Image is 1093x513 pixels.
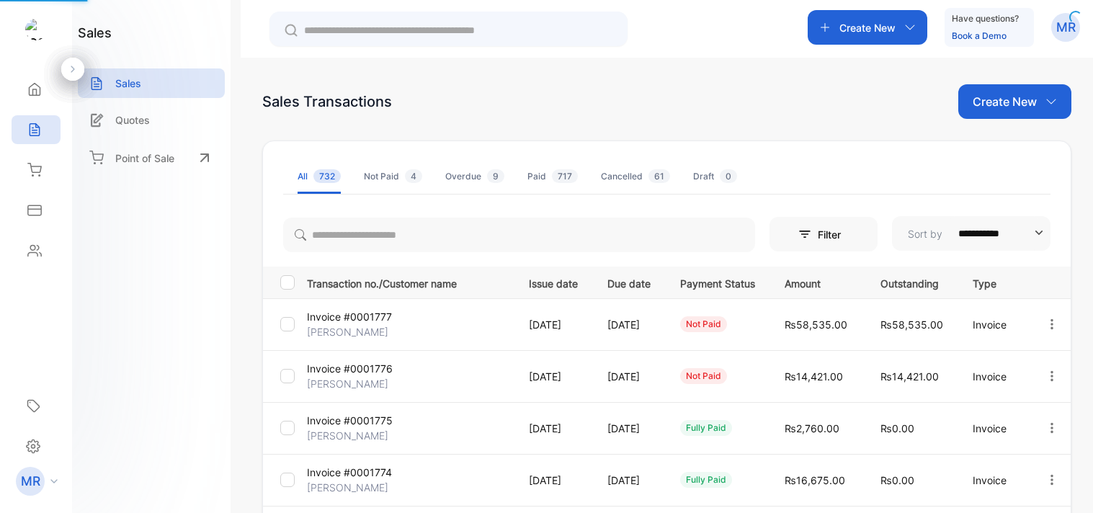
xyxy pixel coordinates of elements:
span: 0 [720,169,737,183]
img: logo [25,19,47,40]
p: Issue date [529,273,578,291]
p: [PERSON_NAME] [307,376,388,391]
p: Create New [839,20,896,35]
p: Invoice [973,317,1015,332]
p: Due date [607,273,651,291]
p: Invoice [973,369,1015,384]
div: Sales Transactions [262,91,392,112]
p: [PERSON_NAME] [307,324,388,339]
div: Overdue [445,170,504,183]
p: Amount [785,273,851,291]
div: Not Paid [364,170,422,183]
span: ₨16,675.00 [785,474,845,486]
span: ₨58,535.00 [880,318,943,331]
p: Invoice #0001777 [307,309,392,324]
a: Quotes [78,105,225,135]
button: Sort by [892,216,1050,251]
span: 61 [648,169,670,183]
p: Invoice #0001774 [307,465,392,480]
p: MR [1056,18,1076,37]
button: MR [1051,10,1080,45]
span: ₨2,760.00 [785,422,839,434]
button: Create New [808,10,927,45]
p: Quotes [115,112,150,128]
p: [PERSON_NAME] [307,428,388,443]
a: Sales [78,68,225,98]
span: ₨14,421.00 [880,370,939,383]
p: Transaction no./Customer name [307,273,511,291]
div: Cancelled [601,170,670,183]
p: [DATE] [529,473,578,488]
iframe: LiveChat chat widget [1032,452,1093,513]
p: Create New [973,93,1037,110]
p: Point of Sale [115,151,174,166]
span: 4 [405,169,422,183]
p: [DATE] [607,369,651,384]
button: Filter [769,217,878,251]
p: Invoice [973,421,1015,436]
div: All [298,170,341,183]
p: Sales [115,76,141,91]
div: fully paid [680,420,732,436]
span: ₨14,421.00 [785,370,843,383]
p: [DATE] [607,317,651,332]
p: Outstanding [880,273,943,291]
span: ₨58,535.00 [785,318,847,331]
h1: sales [78,23,112,43]
p: Sort by [908,226,942,241]
span: ₨0.00 [880,422,914,434]
p: Have questions? [952,12,1019,26]
span: 9 [487,169,504,183]
p: Invoice #0001776 [307,361,393,376]
a: Book a Demo [952,30,1007,41]
p: [PERSON_NAME] [307,480,388,495]
p: MR [21,472,40,491]
p: [DATE] [607,473,651,488]
div: Paid [527,170,578,183]
div: Draft [693,170,737,183]
p: [DATE] [529,317,578,332]
p: [DATE] [529,421,578,436]
p: Invoice [973,473,1015,488]
p: [DATE] [607,421,651,436]
p: Payment Status [680,273,755,291]
div: fully paid [680,472,732,488]
div: not paid [680,368,727,384]
p: Type [973,273,1015,291]
p: [DATE] [529,369,578,384]
p: Filter [818,227,849,242]
span: ₨0.00 [880,474,914,486]
p: Invoice #0001775 [307,413,393,428]
a: Point of Sale [78,142,225,174]
div: not paid [680,316,727,332]
span: 732 [313,169,341,183]
button: Create New [958,84,1071,119]
span: 717 [552,169,578,183]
